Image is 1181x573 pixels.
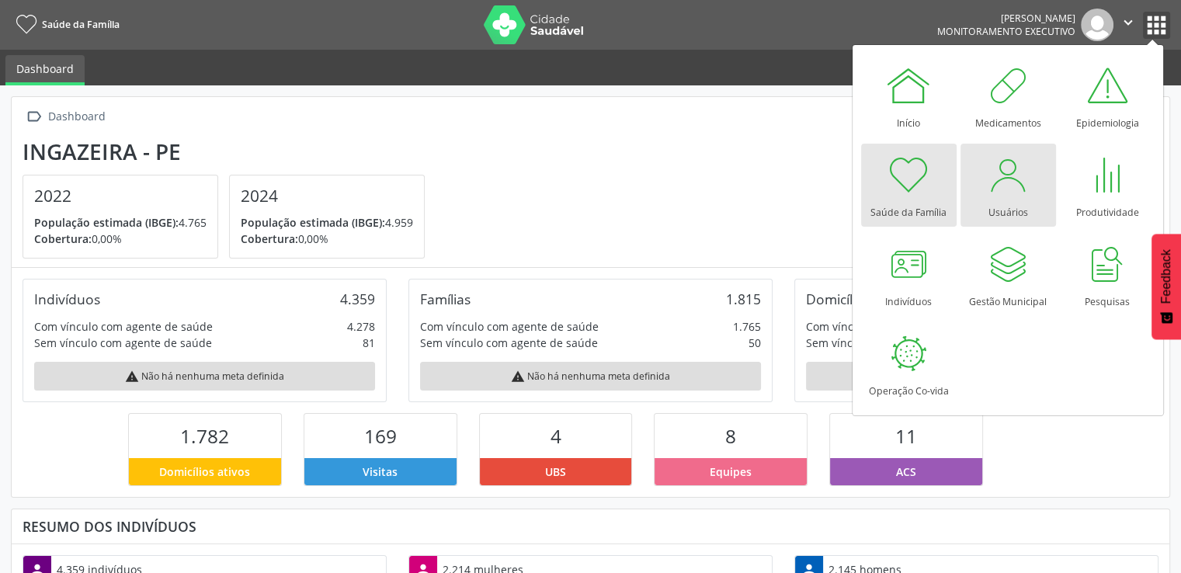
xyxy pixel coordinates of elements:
button: apps [1143,12,1170,39]
a:  Dashboard [23,106,108,128]
span: População estimada (IBGE): [34,215,179,230]
a: Usuários [960,144,1056,227]
span: Saúde da Família [42,18,120,31]
div: Indivíduos [34,290,100,307]
button: Feedback - Mostrar pesquisa [1151,234,1181,339]
button:  [1113,9,1143,41]
a: Saúde da Família [11,12,120,37]
p: 0,00% [34,231,207,247]
span: ACS [896,464,916,480]
span: Cobertura: [34,231,92,246]
span: Domicílios ativos [159,464,250,480]
span: Equipes [710,464,752,480]
i:  [23,106,45,128]
div: 4.278 [347,318,375,335]
div: Não há nenhuma meta definida [34,362,375,391]
div: Com vínculo com agente de saúde [34,318,213,335]
div: Com vínculo com agente de saúde [806,318,985,335]
span: Cobertura: [241,231,298,246]
div: Sem vínculo com agente de saúde [806,335,984,351]
div: Sem vínculo com agente de saúde [420,335,598,351]
i:  [1120,14,1137,31]
p: 4.959 [241,214,413,231]
a: Dashboard [5,55,85,85]
a: Gestão Municipal [960,233,1056,316]
div: Ingazeira - PE [23,139,436,165]
span: 1.782 [180,423,229,449]
img: img [1081,9,1113,41]
span: 8 [725,423,736,449]
span: 169 [364,423,397,449]
a: Operação Co-vida [861,322,957,405]
div: 81 [363,335,375,351]
div: Resumo dos indivíduos [23,518,1158,535]
a: Indivíduos [861,233,957,316]
div: [PERSON_NAME] [937,12,1075,25]
a: Início [861,54,957,137]
div: 1.815 [726,290,761,307]
h4: 2022 [34,186,207,206]
span: 11 [895,423,917,449]
div: Domicílios [806,290,870,307]
a: Saúde da Família [861,144,957,227]
a: Medicamentos [960,54,1056,137]
span: Feedback [1159,249,1173,304]
i: warning [125,370,139,384]
div: Com vínculo com agente de saúde [420,318,599,335]
a: Produtividade [1060,144,1155,227]
span: Visitas [363,464,398,480]
div: 1.765 [733,318,761,335]
h4: 2024 [241,186,413,206]
div: Dashboard [45,106,108,128]
span: 4 [551,423,561,449]
a: Pesquisas [1060,233,1155,316]
div: 50 [749,335,761,351]
p: 4.765 [34,214,207,231]
span: Monitoramento Executivo [937,25,1075,38]
span: UBS [545,464,566,480]
div: Famílias [420,290,471,307]
div: Sem vínculo com agente de saúde [34,335,212,351]
p: 0,00% [241,231,413,247]
div: Não há nenhuma meta definida [420,362,761,391]
div: 4.359 [340,290,375,307]
i: warning [511,370,525,384]
a: Epidemiologia [1060,54,1155,137]
span: População estimada (IBGE): [241,215,385,230]
div: Não há nenhuma meta definida [806,362,1147,391]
